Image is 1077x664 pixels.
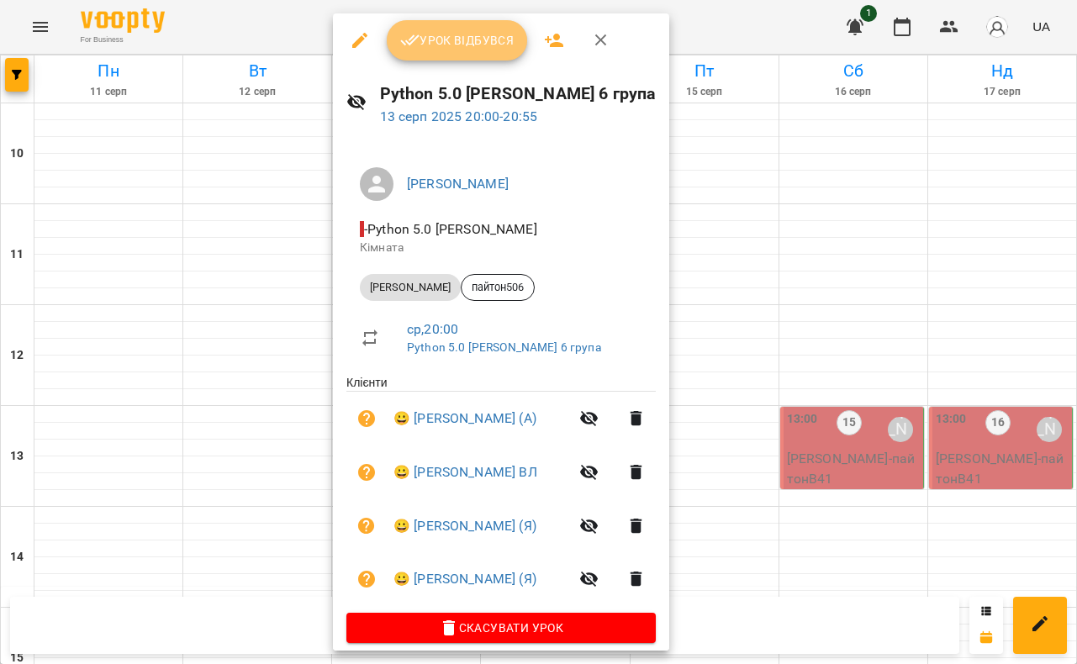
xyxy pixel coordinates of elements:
[346,452,387,493] button: Візит ще не сплачено. Додати оплату?
[462,280,534,295] span: пайтон506
[393,462,537,482] a: 😀 [PERSON_NAME] ВЛ
[346,613,656,643] button: Скасувати Урок
[346,398,387,439] button: Візит ще не сплачено. Додати оплату?
[360,240,642,256] p: Кімната
[380,81,657,107] h6: Python 5.0 [PERSON_NAME] 6 група
[407,321,458,337] a: ср , 20:00
[393,408,536,429] a: 😀 [PERSON_NAME] (А)
[393,516,536,536] a: 😀 [PERSON_NAME] (Я)
[407,176,509,192] a: [PERSON_NAME]
[360,618,642,638] span: Скасувати Урок
[346,374,656,612] ul: Клієнти
[387,20,528,61] button: Урок відбувся
[393,569,536,589] a: 😀 [PERSON_NAME] (Я)
[400,30,515,50] span: Урок відбувся
[346,506,387,546] button: Візит ще не сплачено. Додати оплату?
[360,221,541,237] span: - Python 5.0 [PERSON_NAME]
[360,280,461,295] span: [PERSON_NAME]
[380,108,538,124] a: 13 серп 2025 20:00-20:55
[407,340,601,354] a: Python 5.0 [PERSON_NAME] 6 група
[346,559,387,599] button: Візит ще не сплачено. Додати оплату?
[461,274,535,301] div: пайтон506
